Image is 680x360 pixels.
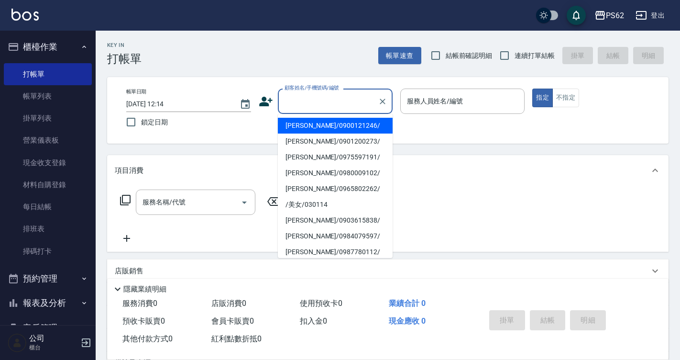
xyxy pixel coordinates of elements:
[376,95,389,108] button: Clear
[606,10,624,22] div: PS62
[552,89,579,107] button: 不指定
[4,63,92,85] a: 打帳單
[4,240,92,262] a: 掃碼打卡
[126,96,230,112] input: YYYY/MM/DD hh:mm
[591,6,628,25] button: PS62
[389,316,426,326] span: 現金應收 0
[4,266,92,291] button: 預約管理
[285,84,339,91] label: 顧客姓名/手機號碼/編號
[141,117,168,127] span: 鎖定日期
[278,134,393,149] li: [PERSON_NAME]/0901200273/
[300,299,342,308] span: 使用預收卡 0
[107,259,669,282] div: 店販銷售
[278,165,393,181] li: [PERSON_NAME]/0980009102/
[4,291,92,315] button: 報表及分析
[107,52,142,66] h3: 打帳單
[237,195,252,210] button: Open
[389,299,426,308] span: 業績合計 0
[278,213,393,228] li: [PERSON_NAME]/0903615838/
[234,93,257,116] button: Choose date, selected date is 2025-08-14
[122,316,165,326] span: 預收卡販賣 0
[107,42,142,48] h2: Key In
[11,9,39,21] img: Logo
[278,118,393,134] li: [PERSON_NAME]/0900121246/
[115,166,143,176] p: 項目消費
[278,149,393,165] li: [PERSON_NAME]/0975597191/
[4,107,92,129] a: 掛單列表
[515,51,555,61] span: 連續打單結帳
[278,228,393,244] li: [PERSON_NAME]/0984079597/
[29,343,78,352] p: 櫃台
[211,316,254,326] span: 會員卡販賣 0
[4,129,92,151] a: 營業儀表板
[211,299,246,308] span: 店販消費 0
[278,197,393,213] li: /美女/030114
[567,6,586,25] button: save
[115,266,143,276] p: 店販銷售
[107,155,669,186] div: 項目消費
[278,244,393,260] li: [PERSON_NAME]/0987780112/
[378,47,421,65] button: 帳單速查
[122,334,173,343] span: 其他付款方式 0
[122,299,157,308] span: 服務消費 0
[4,85,92,107] a: 帳單列表
[278,181,393,197] li: [PERSON_NAME]/0965802262/
[211,334,262,343] span: 紅利點數折抵 0
[123,284,166,294] p: 隱藏業績明細
[4,196,92,218] a: 每日結帳
[532,89,553,107] button: 指定
[4,174,92,196] a: 材料自購登錄
[8,333,27,352] img: Person
[4,34,92,59] button: 櫃檯作業
[446,51,493,61] span: 結帳前確認明細
[126,88,146,95] label: 帳單日期
[4,152,92,174] a: 現金收支登錄
[29,334,78,343] h5: 公司
[4,218,92,240] a: 排班表
[300,316,327,326] span: 扣入金 0
[4,315,92,340] button: 客戶管理
[632,7,669,24] button: 登出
